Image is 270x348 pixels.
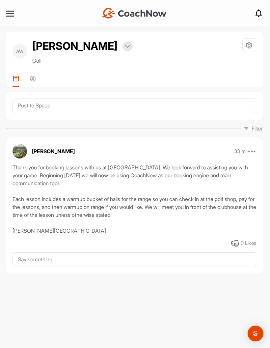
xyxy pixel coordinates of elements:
[102,8,167,18] img: CoachNow
[32,38,118,54] h2: [PERSON_NAME]
[32,147,75,155] p: [PERSON_NAME]
[13,163,256,235] div: Thank you for booking lessons with us at [GEOGRAPHIC_DATA]. We look forward to assisting you with...
[252,125,263,132] p: Filter
[248,326,263,341] div: Open Intercom Messenger
[234,148,246,155] p: 33 m
[13,144,27,159] img: avatar
[13,44,27,59] div: AW
[125,45,130,48] img: arrow-down
[241,240,256,247] div: 0 Likes
[32,57,133,65] p: Golf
